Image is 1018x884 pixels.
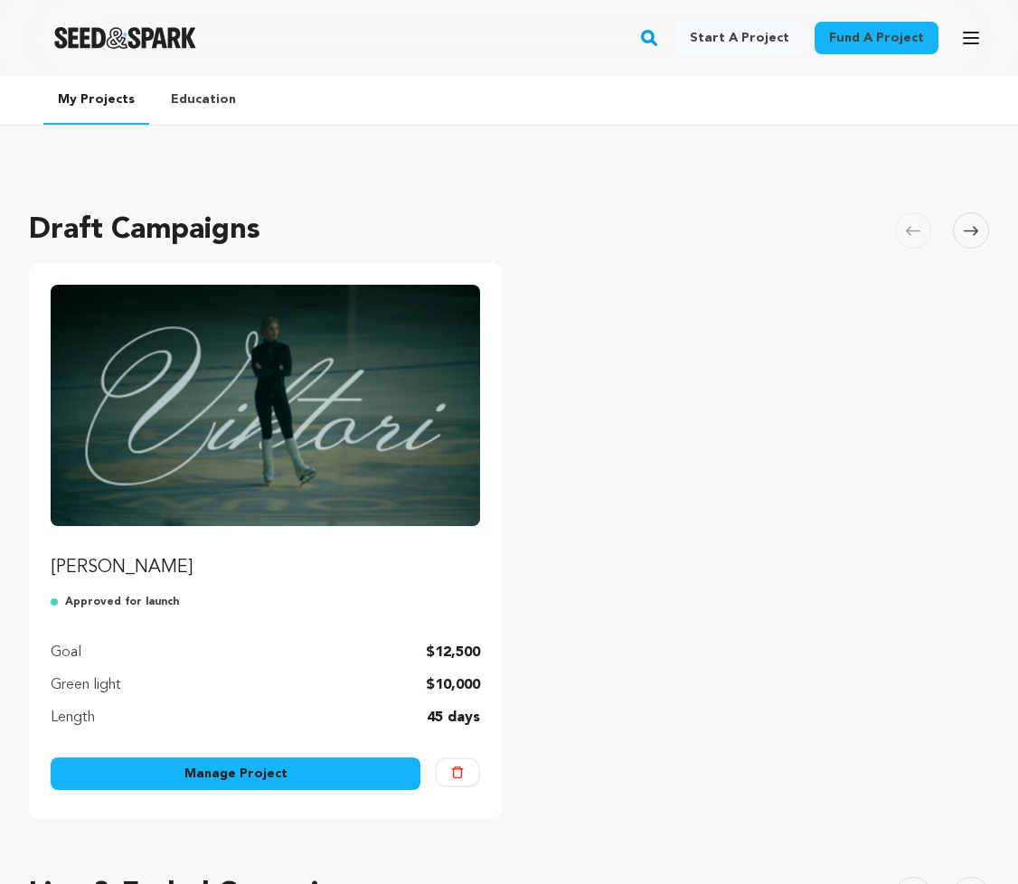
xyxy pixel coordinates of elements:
[51,707,95,729] p: Length
[43,76,149,125] a: My Projects
[426,642,480,663] p: $12,500
[51,757,420,790] a: Manage Project
[51,595,480,609] p: Approved for launch
[675,22,804,54] a: Start a project
[427,707,480,729] p: 45 days
[29,209,260,252] h2: Draft Campaigns
[54,27,196,49] a: Seed&Spark Homepage
[51,642,81,663] p: Goal
[54,27,196,49] img: Seed&Spark Logo Dark Mode
[156,76,250,123] a: Education
[51,674,121,696] p: Green light
[51,285,480,580] a: Fund Viktori
[51,595,65,609] img: approved-for-launch.svg
[451,766,464,779] img: trash-empty.svg
[815,22,938,54] a: Fund a project
[426,674,480,696] p: $10,000
[51,555,480,580] p: [PERSON_NAME]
